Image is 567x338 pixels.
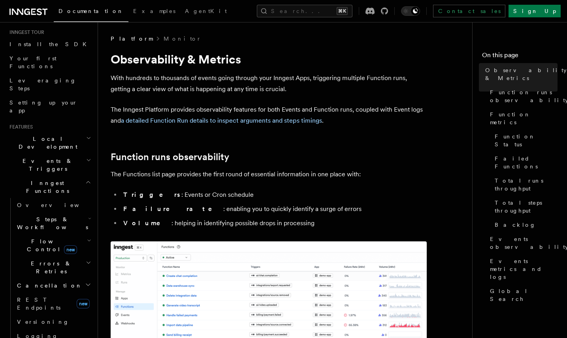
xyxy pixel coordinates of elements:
a: Versioning [14,315,93,329]
a: Total runs throughput [492,174,558,196]
a: Function runs observability [111,151,229,162]
span: Total steps throughput [495,199,558,215]
a: Leveraging Steps [6,73,93,95]
span: Documentation [58,8,124,14]
strong: Volume [123,219,171,227]
span: Features [6,124,33,130]
a: Global Search [487,284,558,306]
span: Versioning [17,319,69,325]
a: Failed Functions [492,151,558,174]
button: Events & Triggers [6,154,93,176]
a: Sign Up [509,5,561,17]
span: Total runs throughput [495,177,558,192]
li: : Events or Cron schedule [121,189,427,200]
button: Inngest Functions [6,176,93,198]
a: Function runs observability [487,85,558,107]
span: Examples [133,8,175,14]
span: Inngest Functions [6,179,85,195]
span: Errors & Retries [14,260,86,275]
span: Inngest tour [6,29,44,35]
strong: Failure rate [123,205,223,213]
a: Function Status [492,129,558,151]
span: Leveraging Steps [9,77,76,92]
span: Flow Control [14,237,87,253]
p: The Inngest Platform provides observability features for both Events and Function runs, coupled w... [111,104,427,126]
a: Monitor [164,35,201,43]
button: Steps & Workflows [14,212,93,234]
span: REST Endpoints [17,297,60,311]
span: Observability & Metrics [485,66,567,82]
h1: Observability & Metrics [111,52,427,66]
span: new [77,299,90,308]
a: Setting up your app [6,95,93,118]
a: Observability & Metrics [482,63,558,85]
a: Function metrics [487,107,558,129]
span: Your first Functions [9,55,57,69]
span: Failed Functions [495,155,558,170]
span: Overview [17,202,98,208]
span: Steps & Workflows [14,215,88,231]
a: Events observability [487,232,558,254]
a: REST Endpointsnew [14,293,93,315]
a: Contact sales [433,5,505,17]
span: Backlog [495,221,536,229]
a: a detailed Function Run details to inspect arguments and steps timings [121,117,322,124]
span: Cancellation [14,282,82,289]
a: Total steps throughput [492,196,558,218]
a: Overview [14,198,93,212]
span: Function Status [495,133,558,148]
span: Local Development [6,135,86,151]
li: : enabling you to quickly identify a surge of errors [121,204,427,215]
a: Documentation [54,2,128,22]
span: Platform [111,35,153,43]
button: Flow Controlnew [14,234,93,256]
a: Examples [128,2,180,21]
span: Events metrics and logs [490,257,558,281]
p: The Functions list page provides the first round of essential information in one place with: [111,169,427,180]
strong: Triggers [123,191,181,198]
span: Install the SDK [9,41,91,47]
button: Errors & Retries [14,256,93,278]
span: Setting up your app [9,99,77,114]
span: AgentKit [185,8,227,14]
span: new [64,245,77,254]
span: Global Search [490,287,558,303]
button: Toggle dark mode [401,6,420,16]
kbd: ⌘K [337,7,348,15]
p: With hundreds to thousands of events going through your Inngest Apps, triggering multiple Functio... [111,73,427,95]
a: Your first Functions [6,51,93,73]
li: : helping in identifying possible drops in processing [121,218,427,229]
span: Events & Triggers [6,157,86,173]
span: Function metrics [490,110,558,126]
button: Local Development [6,132,93,154]
a: Install the SDK [6,37,93,51]
a: Events metrics and logs [487,254,558,284]
a: AgentKit [180,2,232,21]
a: Backlog [492,218,558,232]
h4: On this page [482,50,558,63]
button: Search...⌘K [257,5,352,17]
button: Cancellation [14,278,93,293]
